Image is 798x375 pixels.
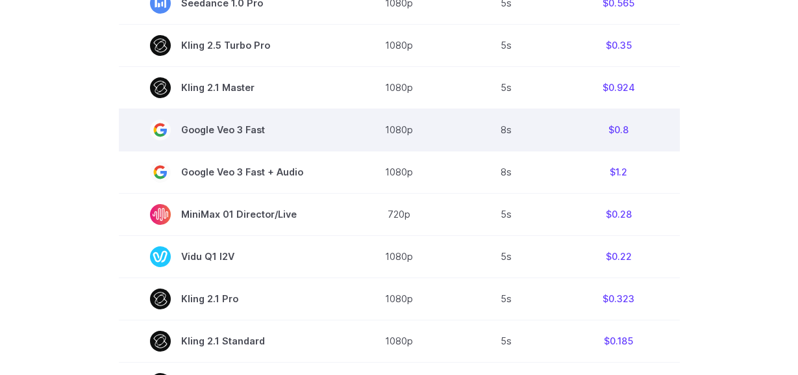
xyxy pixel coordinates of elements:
[558,109,680,151] td: $0.8
[455,109,558,151] td: 8s
[455,278,558,320] td: 5s
[343,193,455,235] td: 720p
[455,235,558,278] td: 5s
[343,278,455,320] td: 1080p
[558,151,680,193] td: $1.2
[343,66,455,109] td: 1080p
[558,278,680,320] td: $0.323
[150,162,312,183] span: Google Veo 3 Fast + Audio
[558,66,680,109] td: $0.924
[150,331,312,352] span: Kling 2.1 Standard
[343,320,455,362] td: 1080p
[150,77,312,98] span: Kling 2.1 Master
[150,246,312,267] span: Vidu Q1 I2V
[455,66,558,109] td: 5s
[558,320,680,362] td: $0.185
[343,24,455,66] td: 1080p
[558,193,680,235] td: $0.28
[455,193,558,235] td: 5s
[150,35,312,56] span: Kling 2.5 Turbo Pro
[150,289,312,309] span: Kling 2.1 Pro
[558,24,680,66] td: $0.35
[455,320,558,362] td: 5s
[150,204,312,225] span: MiniMax 01 Director/Live
[150,120,312,140] span: Google Veo 3 Fast
[558,235,680,278] td: $0.22
[343,109,455,151] td: 1080p
[455,24,558,66] td: 5s
[455,151,558,193] td: 8s
[343,235,455,278] td: 1080p
[343,151,455,193] td: 1080p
